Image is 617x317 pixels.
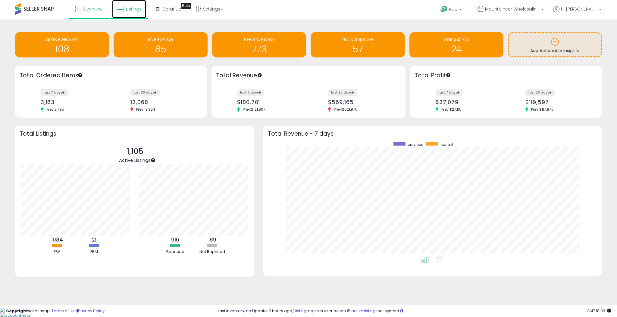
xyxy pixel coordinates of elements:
[119,146,151,157] p: 1,105
[181,3,191,9] div: Tooltip anchor
[240,107,268,112] span: Prev: $121,907
[114,32,208,57] a: Inventory Age 85
[436,99,502,105] div: $37,079
[18,44,106,54] h1: 108
[92,236,96,243] b: 21
[328,89,357,96] label: last 30 days
[39,249,75,255] div: FBA
[171,236,179,243] b: 916
[444,37,469,42] span: Selling @ Max
[208,236,216,243] b: 189
[244,37,274,42] span: Needs to Reprice
[412,44,500,54] h1: 24
[328,99,395,105] div: $569,165
[216,71,401,80] h3: Total Revenue
[440,5,448,13] i: Get Help
[257,72,262,78] div: Tooltip anchor
[509,33,601,56] a: Add Actionable Insights
[343,37,373,42] span: Non Competitive
[553,6,601,20] a: Hi [PERSON_NAME]
[148,37,173,42] span: Inventory Age
[446,72,451,78] div: Tooltip anchor
[119,157,151,163] span: Active Listings
[311,32,405,57] a: Non Competitive 57
[41,89,68,96] label: last 7 days
[41,99,107,105] div: 3,163
[525,89,555,96] label: last 30 days
[449,7,457,12] span: Help
[157,249,193,255] div: Repriced
[438,107,465,112] span: Prev: $27,115
[528,107,557,112] span: Prev: $117,876
[525,99,591,105] div: $119,597
[20,131,250,136] h3: Total Listings
[162,6,181,12] span: DataHub
[215,44,303,54] h1: 773
[314,44,402,54] h1: 57
[409,32,503,57] a: Selling @ Max 24
[436,1,468,20] a: Help
[83,6,102,12] span: Overview
[237,89,264,96] label: last 7 days
[76,249,112,255] div: FBM
[268,131,597,136] h3: Total Revenue - 7 days
[117,44,205,54] h1: 85
[212,32,306,57] a: Needs to Reprice 773
[20,71,202,80] h3: Total Ordered Items
[43,107,67,112] span: Prev: 2,785
[130,89,160,96] label: last 30 days
[194,249,230,255] div: Not Repriced
[150,158,156,163] div: Tooltip anchor
[436,89,463,96] label: last 7 days
[485,6,539,12] span: Mountaineer Wholesaling
[77,72,83,78] div: Tooltip anchor
[126,6,142,12] span: Listings
[408,142,423,147] span: previous
[331,107,361,112] span: Prev: $621,870
[440,142,453,147] span: current
[45,37,79,42] span: BB Price Below Min
[15,32,109,57] a: BB Price Below Min 108
[51,236,63,243] b: 1084
[133,107,158,112] span: Prev: 13,924
[530,48,579,54] span: Add Actionable Insights
[237,99,304,105] div: $180,701
[130,99,196,105] div: 12,068
[415,71,597,80] h3: Total Profit
[561,6,597,12] span: Hi [PERSON_NAME]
